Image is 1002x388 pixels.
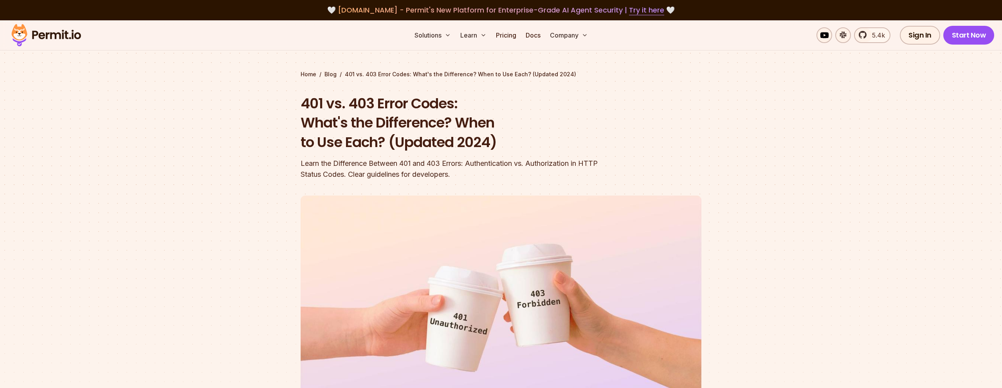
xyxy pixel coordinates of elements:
[411,27,454,43] button: Solutions
[547,27,591,43] button: Company
[523,27,544,43] a: Docs
[301,158,601,180] div: Learn the Difference Between 401 and 403 Errors: Authentication vs. Authorization in HTTP Status ...
[19,5,983,16] div: 🤍 🤍
[8,22,85,48] img: Permit logo
[338,5,664,15] span: [DOMAIN_NAME] - Permit's New Platform for Enterprise-Grade AI Agent Security |
[301,70,701,78] div: / /
[867,31,885,40] span: 5.4k
[301,70,316,78] a: Home
[457,27,490,43] button: Learn
[493,27,519,43] a: Pricing
[943,26,995,45] a: Start Now
[324,70,337,78] a: Blog
[629,5,664,15] a: Try it here
[854,27,890,43] a: 5.4k
[900,26,940,45] a: Sign In
[301,94,601,152] h1: 401 vs. 403 Error Codes: What's the Difference? When to Use Each? (Updated 2024)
